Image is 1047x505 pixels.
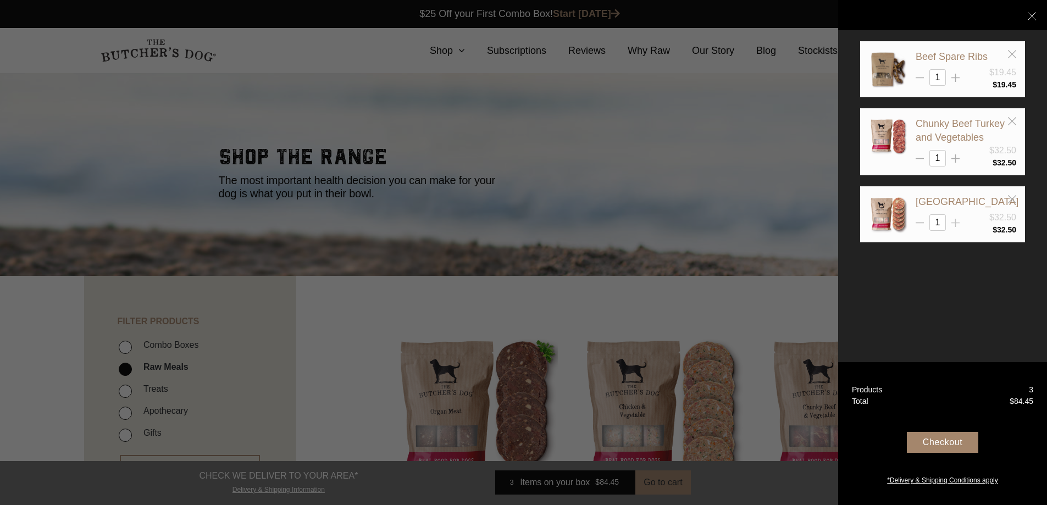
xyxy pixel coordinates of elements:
span: $ [993,158,997,167]
bdi: 84.45 [1010,397,1033,406]
a: Beef Spare Ribs [916,51,988,62]
img: Turkey [869,195,907,234]
bdi: 32.50 [993,225,1016,234]
a: Products 3 Total $84.45 Checkout [838,362,1047,505]
div: Checkout [907,432,978,453]
div: $32.50 [989,144,1016,157]
div: $32.50 [989,211,1016,224]
span: $ [1010,397,1014,406]
div: $19.45 [989,66,1016,79]
bdi: 19.45 [993,80,1016,89]
div: 3 [1029,384,1033,396]
img: Chunky Beef Turkey and Vegetables [869,117,907,156]
a: *Delivery & Shipping Conditions apply [838,473,1047,485]
span: $ [993,225,997,234]
div: Products [852,384,882,396]
span: $ [993,80,997,89]
div: Total [852,396,868,407]
bdi: 32.50 [993,158,1016,167]
img: Beef Spare Ribs [869,50,907,88]
a: [GEOGRAPHIC_DATA] [916,196,1018,207]
a: Chunky Beef Turkey and Vegetables [916,118,1005,143]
